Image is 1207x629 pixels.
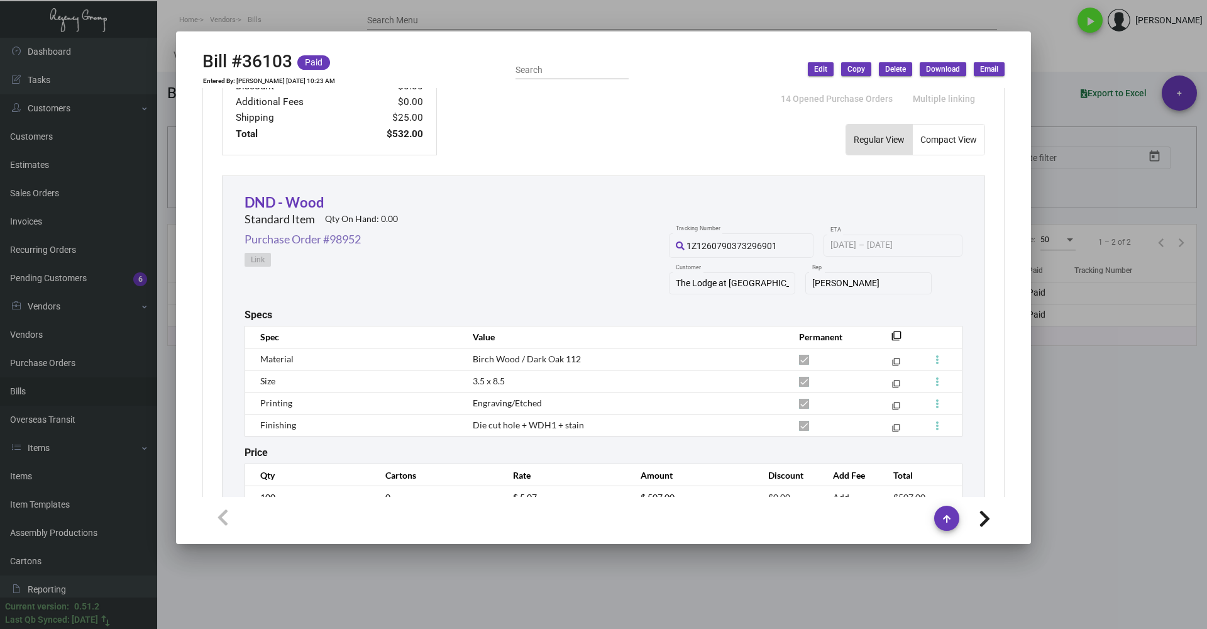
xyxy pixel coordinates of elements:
mat-icon: filter_none [891,335,901,345]
span: Size [260,376,275,386]
mat-chip: Paid [297,55,330,70]
td: $532.00 [357,126,424,142]
span: 1Z1260790373296901 [686,241,777,251]
span: Engraving/Etched [473,398,542,408]
button: Edit [808,62,834,76]
th: Spec [245,326,460,348]
span: $0.00 [768,492,790,503]
button: Link [245,253,271,267]
th: Cartons [373,464,500,486]
div: 0.51.2 [74,600,99,613]
button: Download [920,62,966,76]
a: DND - Wood [245,194,324,211]
td: $25.00 [357,110,424,126]
span: Birch Wood / Dark Oak 112 [473,353,581,364]
th: Add Fee [820,464,881,486]
th: Discount [756,464,820,486]
td: Total [235,126,357,142]
mat-icon: filter_none [892,404,900,413]
span: Download [926,64,960,75]
th: Rate [500,464,628,486]
div: Current version: [5,600,69,613]
th: Qty [245,464,373,486]
input: End date [867,240,927,250]
button: Multiple linking [903,87,985,110]
button: Email [974,62,1005,76]
span: Link [251,255,265,265]
h2: Qty On Hand: 0.00 [325,214,398,225]
span: Multiple linking [913,94,975,104]
mat-icon: filter_none [892,360,900,369]
td: Shipping [235,110,357,126]
td: Additional Fees [235,94,357,110]
span: – [859,240,864,250]
span: 14 Opened Purchase Orders [781,94,893,104]
td: [PERSON_NAME] [DATE] 10:23 AM [236,77,336,85]
h2: Bill #36103 [202,51,292,72]
th: Total [881,464,962,486]
span: Email [980,64,998,75]
span: 3.5 x 8.5 [473,376,505,386]
span: Die cut hole + WDH1 + stain [473,420,584,430]
mat-icon: filter_none [892,426,900,435]
th: Permanent [786,326,873,348]
button: Compact View [913,125,984,155]
a: Purchase Order #98952 [245,231,361,248]
td: Entered By: [202,77,236,85]
span: Copy [847,64,865,75]
span: Delete [885,64,906,75]
td: $0.00 [357,94,424,110]
mat-icon: filter_none [892,382,900,391]
h2: Specs [245,309,272,321]
h2: Price [245,447,268,459]
span: Finishing [260,420,296,430]
span: $507.00 [893,492,925,503]
span: Edit [814,64,827,75]
button: 14 Opened Purchase Orders [771,87,903,110]
span: Material [260,353,294,364]
h2: Standard Item [245,213,315,226]
span: Printing [260,398,292,408]
span: Add [833,492,849,503]
th: Amount [628,464,756,486]
th: Value [460,326,786,348]
button: Copy [841,62,871,76]
input: Start date [830,240,856,250]
button: Delete [879,62,912,76]
button: Regular View [846,125,912,155]
div: Last Qb Synced: [DATE] [5,613,98,626]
